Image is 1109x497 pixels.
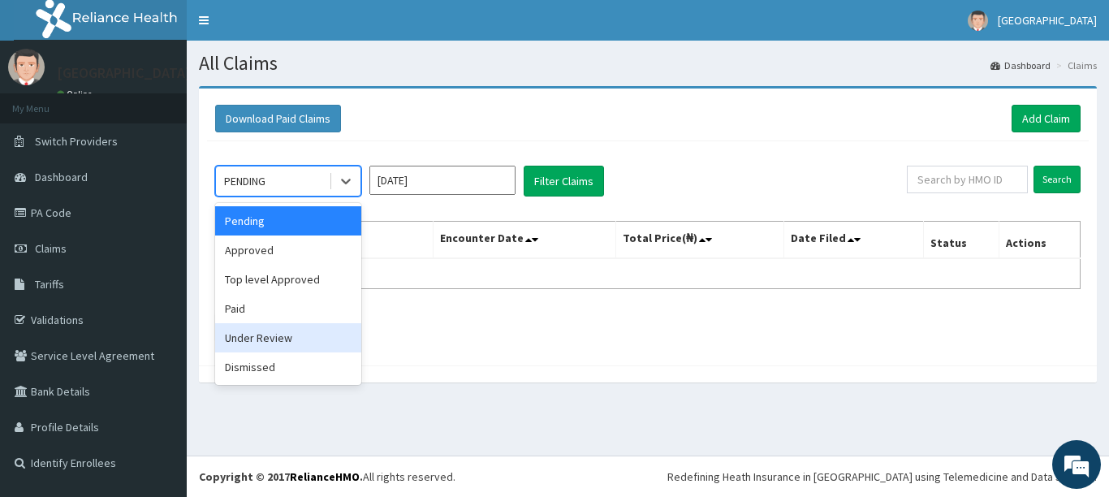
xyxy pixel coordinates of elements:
div: PENDING [224,173,265,189]
div: Redefining Heath Insurance in [GEOGRAPHIC_DATA] using Telemedicine and Data Science! [667,469,1097,485]
img: d_794563401_company_1708531726252_794563401 [30,81,66,122]
th: Status [924,222,999,259]
span: Switch Providers [35,134,118,149]
div: Dismissed [215,352,361,382]
div: Pending [215,206,361,236]
input: Select Month and Year [369,166,516,195]
button: Filter Claims [524,166,604,197]
div: Approved [215,236,361,265]
th: Date Filed [784,222,924,259]
p: [GEOGRAPHIC_DATA] [57,66,191,80]
input: Search [1033,166,1081,193]
textarea: Type your message and hit 'Enter' [8,327,309,384]
strong: Copyright © 2017 . [199,469,363,484]
th: Actions [999,222,1080,259]
a: Dashboard [990,58,1051,72]
span: We're online! [94,146,224,310]
footer: All rights reserved. [187,456,1109,497]
th: Encounter Date [434,222,615,259]
a: Online [57,89,96,100]
div: Minimize live chat window [266,8,305,47]
div: Top level Approved [215,265,361,294]
span: [GEOGRAPHIC_DATA] [998,13,1097,28]
span: Tariffs [35,277,64,292]
img: User Image [8,49,45,85]
span: Claims [35,241,67,256]
button: Download Paid Claims [215,105,341,132]
a: RelianceHMO [290,469,360,484]
div: Chat with us now [84,91,273,112]
img: User Image [968,11,988,31]
h1: All Claims [199,53,1097,74]
input: Search by HMO ID [907,166,1028,193]
div: Under Review [215,323,361,352]
th: Total Price(₦) [615,222,784,259]
a: Add Claim [1012,105,1081,132]
li: Claims [1052,58,1097,72]
span: Dashboard [35,170,88,184]
div: Paid [215,294,361,323]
